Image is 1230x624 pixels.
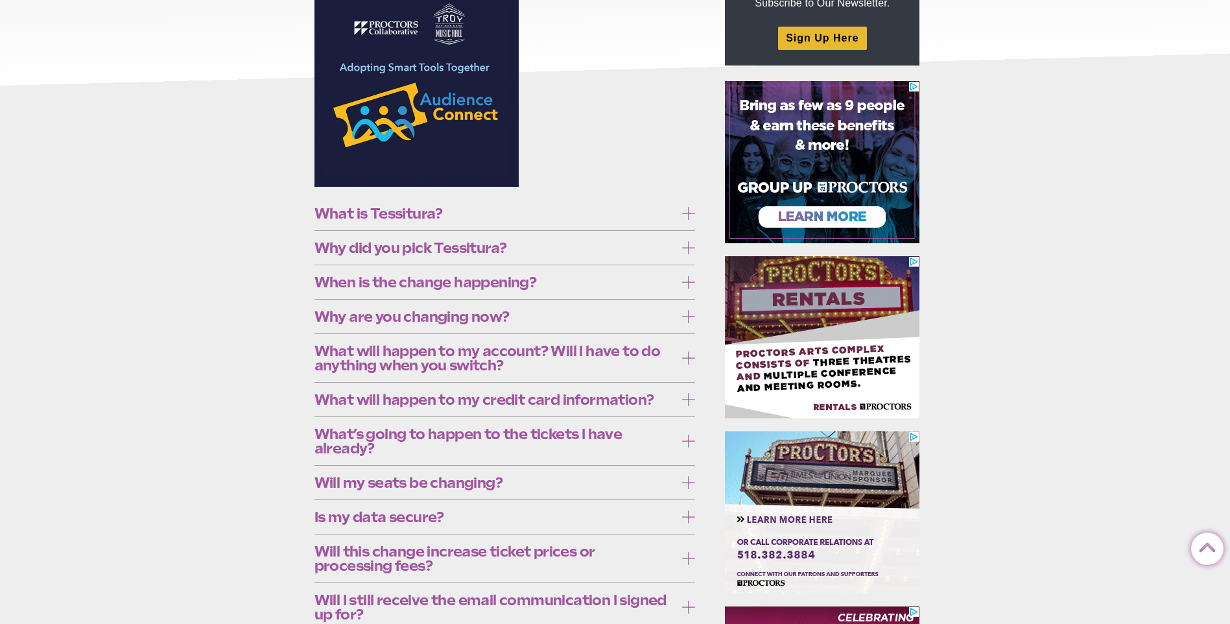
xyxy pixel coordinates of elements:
span: What will happen to my account? Will I have to do anything when you switch? [314,344,676,372]
iframe: Advertisement [725,81,919,243]
span: When is the change happening? [314,275,676,289]
span: What will happen to my credit card information? [314,392,676,407]
span: Will my seats be changing? [314,475,676,490]
iframe: Advertisement [725,256,919,418]
span: Is my data secure? [314,510,676,524]
iframe: Advertisement [725,431,919,594]
span: Will I still receive the email communication I signed up for? [314,593,676,621]
a: Back to Top [1191,533,1217,559]
a: Sign Up Here [778,27,866,49]
span: Why are you changing now? [314,309,676,324]
span: Why did you pick Tessitura? [314,241,676,255]
span: What’s going to happen to the tickets I have already? [314,427,676,455]
span: Will this change increase ticket prices or processing fees? [314,544,676,573]
span: What is Tessitura? [314,206,676,221]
